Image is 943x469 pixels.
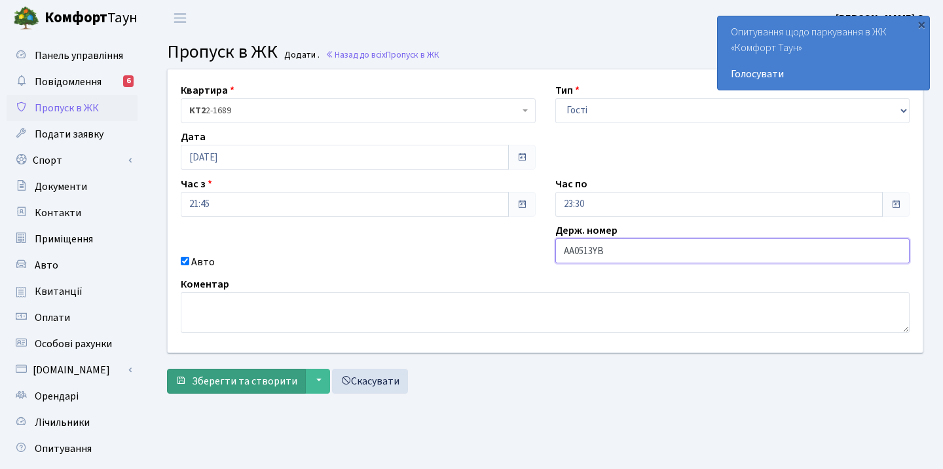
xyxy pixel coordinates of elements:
[35,101,99,115] span: Пропуск в ЖК
[35,310,70,325] span: Оплати
[164,7,196,29] button: Переключити навігацію
[7,409,138,436] a: Лічильники
[7,69,138,95] a: Повідомлення6
[35,441,92,456] span: Опитування
[836,10,927,26] a: [PERSON_NAME] О.
[282,50,320,61] small: Додати .
[181,276,229,292] label: Коментар
[7,43,138,69] a: Панель управління
[555,223,618,238] label: Держ. номер
[35,389,79,403] span: Орендарі
[45,7,107,28] b: Комфорт
[555,176,587,192] label: Час по
[167,369,306,394] button: Зберегти та створити
[386,48,439,61] span: Пропуск в ЖК
[35,179,87,194] span: Документи
[181,98,536,123] span: <b>КТ2</b>&nbsp;&nbsp;&nbsp;2-1689
[7,200,138,226] a: Контакти
[35,206,81,220] span: Контакти
[35,232,93,246] span: Приміщення
[35,127,103,141] span: Подати заявку
[7,226,138,252] a: Приміщення
[7,383,138,409] a: Орендарі
[35,415,90,430] span: Лічильники
[181,129,206,145] label: Дата
[35,75,102,89] span: Повідомлення
[325,48,439,61] a: Назад до всіхПропуск в ЖК
[45,7,138,29] span: Таун
[7,252,138,278] a: Авто
[718,16,929,90] div: Опитування щодо паркування в ЖК «Комфорт Таун»
[189,104,519,117] span: <b>КТ2</b>&nbsp;&nbsp;&nbsp;2-1689
[35,48,123,63] span: Панель управління
[915,18,928,31] div: ×
[731,66,916,82] a: Голосувати
[189,104,206,117] b: КТ2
[191,254,215,270] label: Авто
[555,83,580,98] label: Тип
[7,121,138,147] a: Подати заявку
[7,174,138,200] a: Документи
[181,176,212,192] label: Час з
[35,284,83,299] span: Квитанції
[555,238,910,263] input: AA0001AA
[13,5,39,31] img: logo.png
[192,374,297,388] span: Зберегти та створити
[7,95,138,121] a: Пропуск в ЖК
[836,11,927,26] b: [PERSON_NAME] О.
[332,369,408,394] a: Скасувати
[123,75,134,87] div: 6
[7,436,138,462] a: Опитування
[7,278,138,305] a: Квитанції
[181,83,234,98] label: Квартира
[167,39,278,65] span: Пропуск в ЖК
[7,147,138,174] a: Спорт
[35,258,58,272] span: Авто
[7,357,138,383] a: [DOMAIN_NAME]
[7,331,138,357] a: Особові рахунки
[7,305,138,331] a: Оплати
[35,337,112,351] span: Особові рахунки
